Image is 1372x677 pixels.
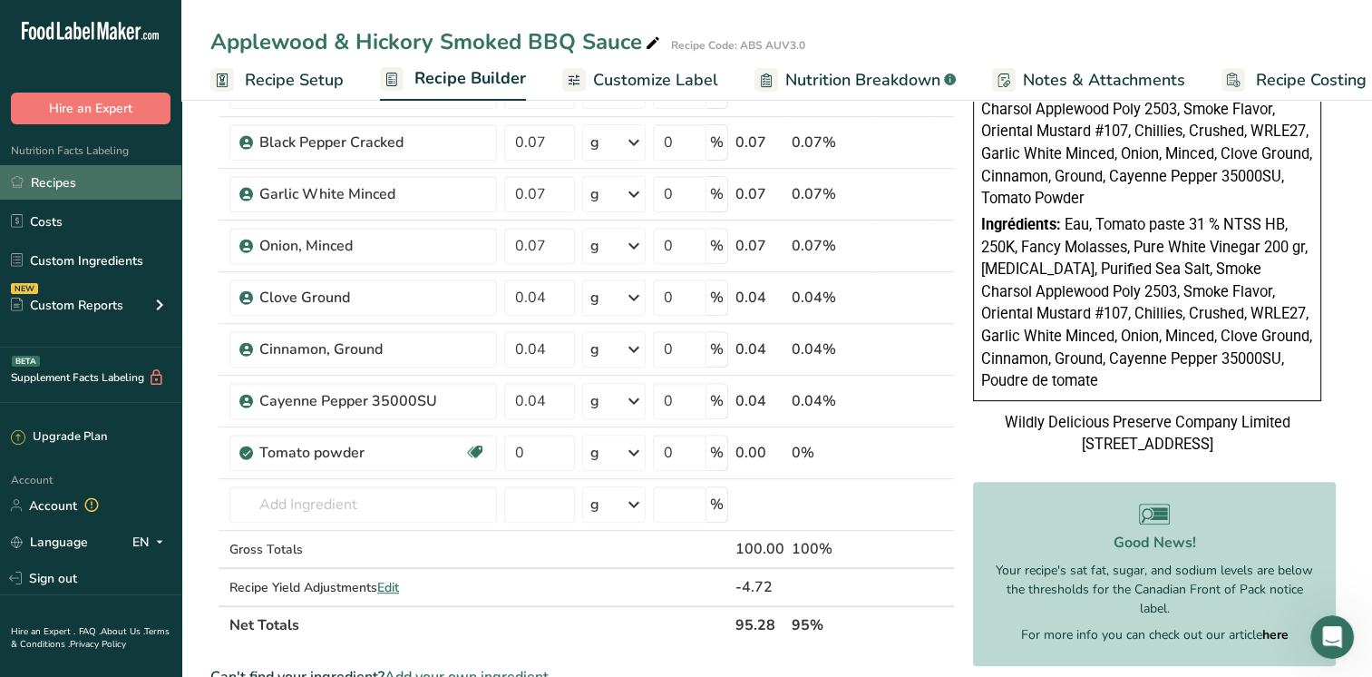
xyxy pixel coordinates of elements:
iframe: Intercom live chat [1310,615,1354,659]
a: Notes & Attachments [992,60,1185,101]
span: Ingrédients: [981,216,1061,233]
div: Wildly Delicious Preserve Co. Ltd [80,412,334,430]
div: LIA says… [15,102,348,223]
div: Good morning:I really have no idea what the problem is. I guess the account is in my name and I’m... [65,223,348,610]
div: [PERSON_NAME] P.Eng Ringmaster, CEO [STREET_ADDRESS] T [PHONE_NUMBER] | TF [PHONE_NUMBER] | C [PH... [80,439,334,599]
div: 0.04% [792,390,869,412]
div: Onion, Minced [259,235,486,257]
a: Recipe Costing [1221,60,1367,101]
div: 0.00 [735,442,784,464]
div: Close [318,7,351,40]
div: Cayenne Pepper 35000SU [259,390,486,412]
div: 0.04% [792,338,869,360]
button: Hire an Expert [11,93,170,124]
span: Great [171,155,197,181]
div: Applewood & Hickory Smoked BBQ Sauce [210,25,664,58]
div: 0.07 [735,235,784,257]
div: g [590,287,599,309]
div: NEW [11,283,38,294]
span: Customize Label [593,68,718,93]
span: Recipe Setup [245,68,344,93]
span: Terrible [44,155,69,181]
div: Gross Totals [229,540,497,559]
div: 100% [792,538,869,560]
button: Home [284,7,318,42]
span: Recipe Builder [414,66,526,91]
a: Recipe Builder [380,58,526,102]
div: Upgrade Plan [11,428,107,446]
div: Custom Reports [11,296,123,315]
a: Language [11,526,88,558]
span: OK [129,155,154,181]
div: Clove Ground [259,287,486,309]
div: 0% [792,442,869,464]
p: For more info you can check out our article [995,625,1314,644]
div: Recipe Code: ABS AUV3.0 [671,37,805,54]
div: 0.04 [735,390,784,412]
a: FAQ . [79,625,101,638]
div: 0.04 [735,338,784,360]
div: g [590,442,599,464]
div: 0.07% [792,235,869,257]
div: I really have no idea what the problem is. I guess the account is in my name and I’m getting noti... [80,261,334,404]
div: 0.04% [792,287,869,309]
div: 0.07 [735,132,784,153]
p: Your recipe's sat fat, sugar, and sodium levels are below the thresholds for the Canadian Front o... [995,561,1314,618]
a: Recipe Setup [210,60,344,101]
div: g [590,494,599,515]
input: Add Ingredient [229,486,497,523]
a: Terms & Conditions . [11,625,170,651]
div: Research says… [15,223,348,624]
div: g [590,235,599,257]
div: Recipe Yield Adjustments [229,578,497,597]
div: g [590,390,599,412]
div: 0.07% [792,183,869,205]
span: Nutrition Breakdown [785,68,940,93]
th: 95.28 [732,605,788,643]
div: Rate your conversation [34,121,249,142]
div: Tomato powder [259,442,464,464]
div: 100.00 [735,538,784,560]
img: Profile image for LIA [52,10,81,39]
div: -4.72 [735,576,784,598]
span: Bad [86,155,112,181]
div: Cinnamon, Ground [259,338,486,360]
div: Garlic White Minced [259,183,486,205]
a: here [1262,626,1289,643]
div: Black Pepper Cracked [259,132,486,153]
span: Eau, Tomato paste 31 % NTSS HB, 250K, Fancy Molasses, Pure White Vinegar 200 gr, [MEDICAL_DATA], ... [981,216,1312,389]
a: Customize Label [562,60,718,101]
div: g [590,338,599,360]
th: 95% [788,605,872,643]
a: Privacy Policy [70,638,126,651]
div: Good morning: [80,234,334,252]
div: EN [132,531,170,553]
h1: LIA [88,17,111,31]
div: Wildly Delicious Preserve Company Limited [STREET_ADDRESS] [973,412,1321,456]
a: About Us . [101,625,144,638]
div: 0.07% [792,132,869,153]
div: BETA [12,356,40,367]
span: Notes & Attachments [1023,68,1185,93]
a: Hire an Expert . [11,625,75,638]
div: Best regards, [29,58,283,76]
span: Edit [377,579,399,596]
th: Net Totals [226,605,732,643]
span: Recipe Costing [1256,68,1367,93]
span: Amazing [214,155,239,181]
div: g [590,132,599,153]
p: Good News! [995,532,1314,554]
a: Nutrition Breakdown [754,60,956,101]
div: 0.04 [735,287,784,309]
div: 0.07 [735,183,784,205]
div: g [590,183,599,205]
button: go back [12,7,46,42]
